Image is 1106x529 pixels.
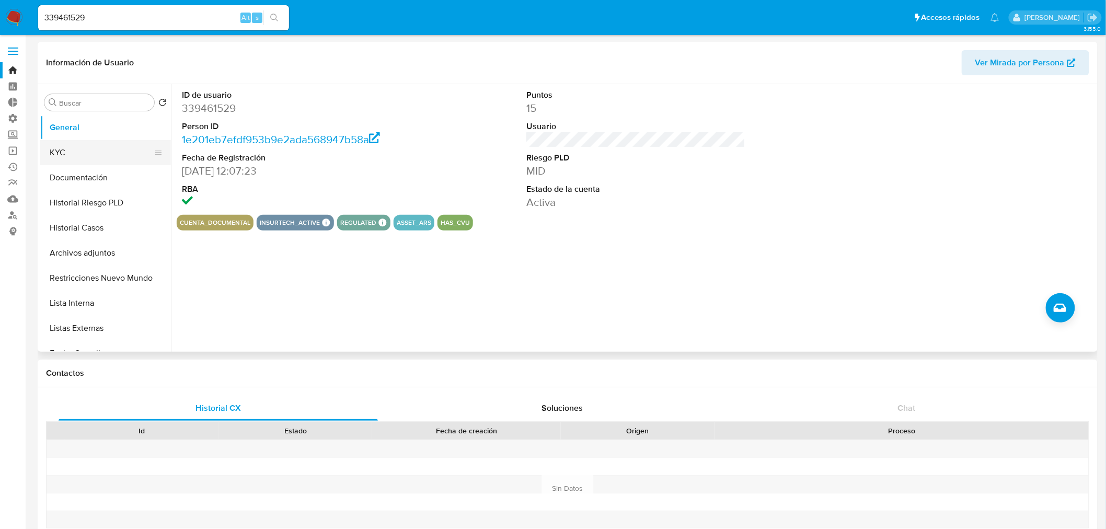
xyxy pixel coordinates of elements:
span: Historial CX [195,402,241,414]
span: Soluciones [542,402,583,414]
dt: Usuario [526,121,745,132]
button: asset_ars [397,221,431,225]
input: Buscar [59,98,150,108]
button: Historial Riesgo PLD [40,190,171,215]
button: Listas Externas [40,316,171,341]
button: regulated [340,221,376,225]
h1: Contactos [46,368,1089,378]
dd: Activa [526,195,745,210]
dt: RBA [182,183,401,195]
p: ignacio.bagnardi@mercadolibre.com [1024,13,1084,22]
dt: Person ID [182,121,401,132]
dt: Puntos [526,89,745,101]
dt: Riesgo PLD [526,152,745,164]
button: Ver Mirada por Persona [962,50,1089,75]
button: has_cvu [441,221,470,225]
button: Documentación [40,165,171,190]
button: cuenta_documental [180,221,250,225]
a: Salir [1087,12,1098,23]
dd: 15 [526,101,745,116]
a: Notificaciones [990,13,999,22]
div: Id [72,425,211,436]
dt: Fecha de Registración [182,152,401,164]
button: insurtech_active [260,221,320,225]
button: KYC [40,140,163,165]
button: search-icon [263,10,285,25]
dd: 339461529 [182,101,401,116]
div: Proceso [722,425,1081,436]
span: Alt [241,13,250,22]
button: Volver al orden por defecto [158,98,167,110]
div: Origen [568,425,707,436]
dt: ID de usuario [182,89,401,101]
button: Buscar [49,98,57,107]
h1: Información de Usuario [46,57,134,68]
button: Restricciones Nuevo Mundo [40,266,171,291]
span: Ver Mirada por Persona [975,50,1065,75]
dt: Estado de la cuenta [526,183,745,195]
dd: MID [526,164,745,178]
button: General [40,115,171,140]
a: 1e201eb7efdf953b9e2ada568947b58a [182,132,380,147]
div: Estado [226,425,365,436]
button: Historial Casos [40,215,171,240]
span: Chat [898,402,916,414]
span: Accesos rápidos [921,12,980,23]
button: Fecha Compliant [40,341,171,366]
span: s [256,13,259,22]
input: Buscar usuario o caso... [38,11,289,25]
dd: [DATE] 12:07:23 [182,164,401,178]
button: Archivos adjuntos [40,240,171,266]
button: Lista Interna [40,291,171,316]
div: Fecha de creación [379,425,554,436]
